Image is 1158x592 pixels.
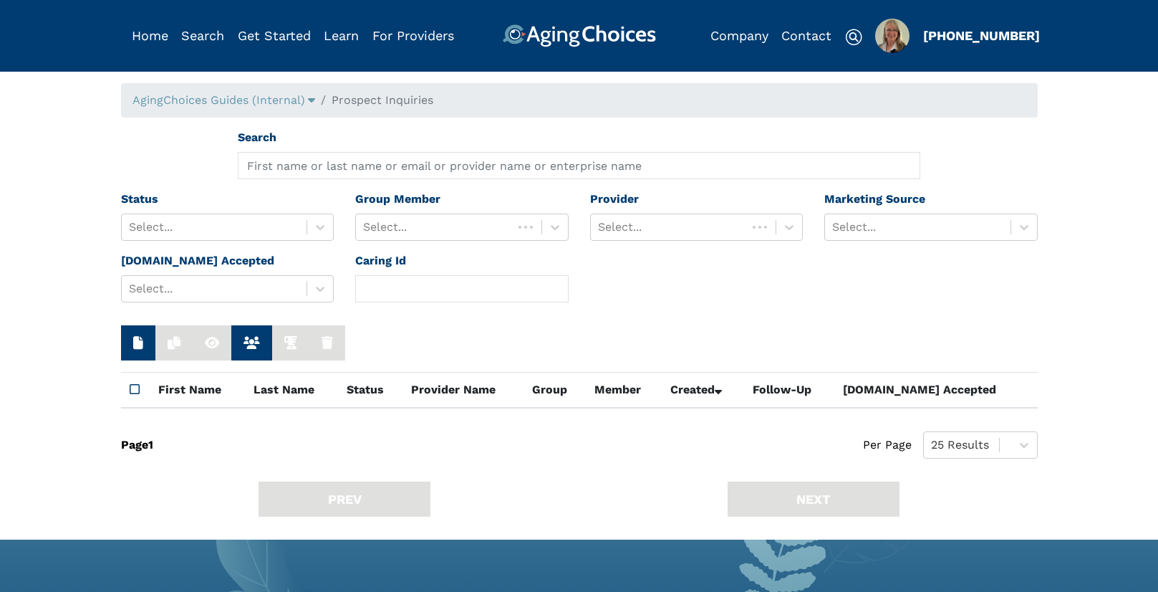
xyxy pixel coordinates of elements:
[121,191,158,208] label: Status
[245,373,338,409] th: Last Name
[181,28,224,43] a: Search
[845,29,862,46] img: search-icon.svg
[710,28,768,43] a: Company
[875,19,909,53] div: Popover trigger
[586,373,662,409] th: Member
[121,325,155,361] button: New
[324,28,359,43] a: Learn
[150,373,245,409] th: First Name
[502,24,655,47] img: AgingChoices
[402,373,523,409] th: Provider Name
[372,28,454,43] a: For Providers
[863,431,912,459] span: Per Page
[121,83,1038,118] nav: breadcrumb
[923,28,1040,43] a: [PHONE_NUMBER]
[181,24,224,47] div: Popover trigger
[355,252,406,269] label: Caring Id
[338,373,403,409] th: Status
[781,28,831,43] a: Contact
[132,93,315,107] a: AgingChoices Guides (Internal)
[132,93,305,107] span: AgingChoices Guides (Internal)
[824,191,925,208] label: Marketing Source
[132,28,168,43] a: Home
[272,325,309,361] button: Run Integrations
[309,325,345,361] button: Delete
[728,482,899,517] button: NEXT
[355,191,440,208] label: Group Member
[744,373,834,409] th: Follow-Up
[193,325,231,361] button: View
[238,129,276,146] label: Search
[523,373,586,409] th: Group
[231,325,272,361] button: View Members
[662,373,743,409] th: Created
[332,93,433,107] span: Prospect Inquiries
[238,152,920,179] input: First name or last name or email or provider name or enterprise name
[259,482,430,517] button: PREV
[132,92,315,109] div: Popover trigger
[590,191,639,208] label: Provider
[121,252,274,269] label: [DOMAIN_NAME] Accepted
[155,325,193,361] button: Duplicate
[875,19,909,53] img: 0d6ac745-f77c-4484-9392-b54ca61ede62.jpg
[834,373,1038,409] th: [DOMAIN_NAME] Accepted
[238,28,311,43] a: Get Started
[121,431,153,459] div: Page 1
